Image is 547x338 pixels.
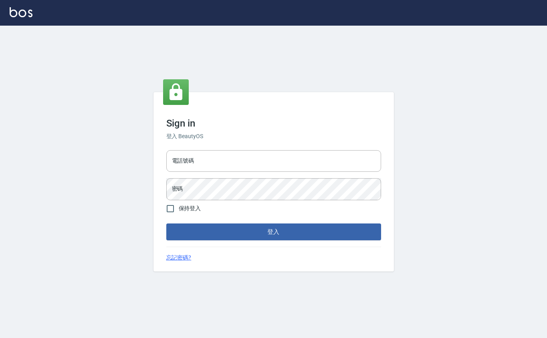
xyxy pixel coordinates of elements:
[179,204,201,213] span: 保持登入
[166,132,381,141] h6: 登入 BeautyOS
[10,7,32,17] img: Logo
[166,223,381,240] button: 登入
[166,254,192,262] a: 忘記密碼?
[166,118,381,129] h3: Sign in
